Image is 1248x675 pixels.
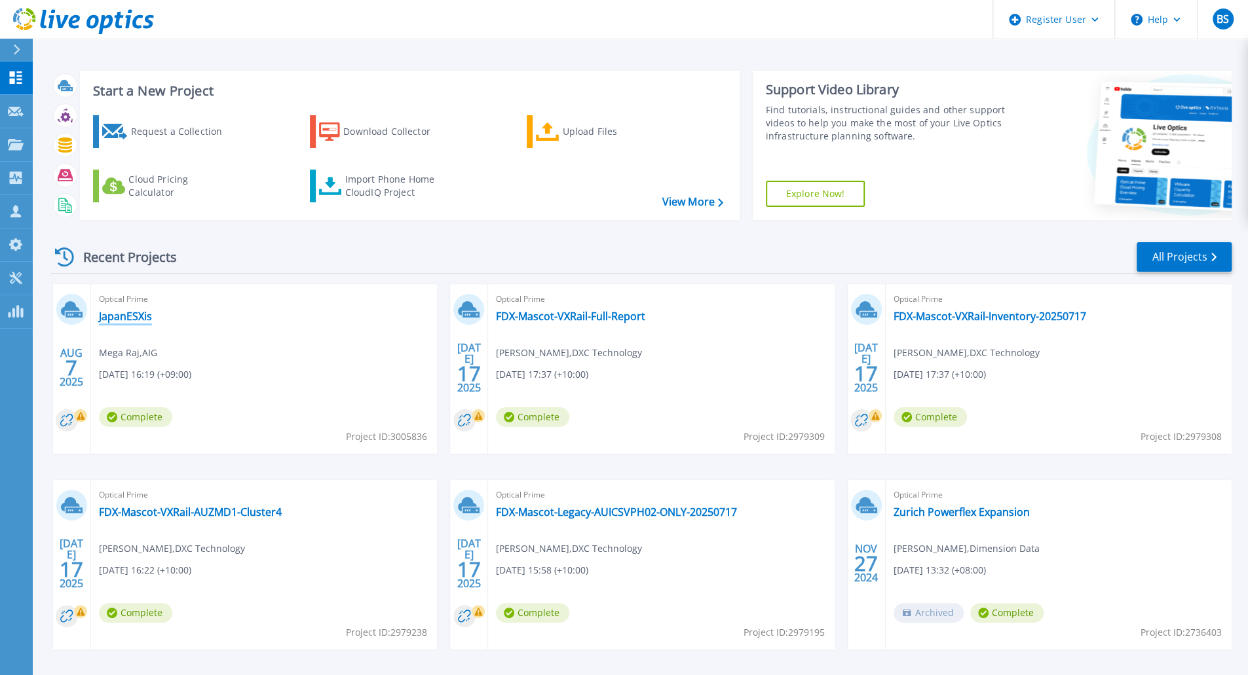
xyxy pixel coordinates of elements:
[496,346,642,360] span: [PERSON_NAME] , DXC Technology
[527,115,673,148] a: Upload Files
[894,346,1040,360] span: [PERSON_NAME] , DXC Technology
[1141,429,1222,444] span: Project ID: 2979308
[496,292,826,306] span: Optical Prime
[99,505,282,519] a: FDX-Mascot-VXRail-AUZMD1-Cluster4
[343,119,448,145] div: Download Collector
[894,563,986,577] span: [DATE] 13:32 (+08:00)
[894,603,964,623] span: Archived
[496,310,645,323] a: FDX-Mascot-VXRail-Full-Report
[894,541,1040,556] span: [PERSON_NAME] , Dimension Data
[496,505,737,519] a: FDX-Mascot-Legacy-AUICSVPH02-ONLY-20250717
[99,488,429,502] span: Optical Prime
[99,310,152,323] a: JapanESXis
[59,539,84,587] div: [DATE] 2025
[457,368,481,379] span: 17
[99,367,191,382] span: [DATE] 16:19 (+09:00)
[345,173,447,199] div: Import Phone Home CloudIQ Project
[894,505,1030,519] a: Zurich Powerflex Expansion
[496,488,826,502] span: Optical Prime
[744,625,825,640] span: Project ID: 2979195
[970,603,1044,623] span: Complete
[99,292,429,306] span: Optical Prime
[496,541,642,556] span: [PERSON_NAME] , DXC Technology
[128,173,233,199] div: Cloud Pricing Calculator
[130,119,235,145] div: Request a Collection
[1217,14,1229,24] span: BS
[93,170,239,202] a: Cloud Pricing Calculator
[99,541,245,556] span: [PERSON_NAME] , DXC Technology
[496,407,569,427] span: Complete
[894,488,1224,502] span: Optical Prime
[496,603,569,623] span: Complete
[854,558,878,569] span: 27
[496,367,588,382] span: [DATE] 17:37 (+10:00)
[93,115,239,148] a: Request a Collection
[99,563,191,577] span: [DATE] 16:22 (+10:00)
[894,367,986,382] span: [DATE] 17:37 (+10:00)
[59,344,84,392] div: AUG 2025
[310,115,456,148] a: Download Collector
[562,119,667,145] div: Upload Files
[744,429,825,444] span: Project ID: 2979309
[50,241,195,273] div: Recent Projects
[346,429,427,444] span: Project ID: 3005836
[766,181,865,207] a: Explore Now!
[766,81,1010,98] div: Support Video Library
[457,539,482,587] div: [DATE] 2025
[457,564,481,575] span: 17
[1137,242,1232,272] a: All Projects
[99,603,172,623] span: Complete
[662,196,723,208] a: View More
[766,103,1010,143] div: Find tutorials, instructional guides and other support videos to help you make the most of your L...
[99,346,157,360] span: Mega Raj , AIG
[99,407,172,427] span: Complete
[496,563,588,577] span: [DATE] 15:58 (+10:00)
[457,344,482,392] div: [DATE] 2025
[854,344,879,392] div: [DATE] 2025
[894,310,1086,323] a: FDX-Mascot-VXRail-Inventory-20250717
[894,407,967,427] span: Complete
[60,564,83,575] span: 17
[854,539,879,587] div: NOV 2024
[346,625,427,640] span: Project ID: 2979238
[1141,625,1222,640] span: Project ID: 2736403
[894,292,1224,306] span: Optical Prime
[854,368,878,379] span: 17
[66,362,77,373] span: 7
[93,84,723,98] h3: Start a New Project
